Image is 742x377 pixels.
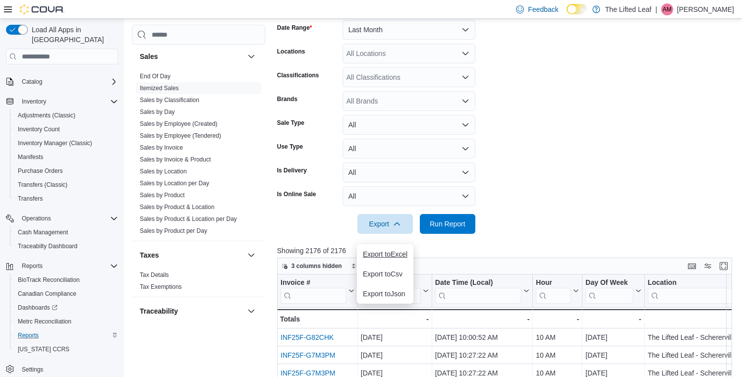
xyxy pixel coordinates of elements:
[18,304,57,312] span: Dashboards
[536,313,579,325] div: -
[140,283,182,290] a: Tax Exemptions
[10,178,122,192] button: Transfers (Classic)
[435,278,521,288] div: Date Time (Local)
[18,139,92,147] span: Inventory Manager (Classic)
[140,96,199,104] span: Sales by Classification
[585,278,633,304] div: Day Of Week
[10,315,122,328] button: Metrc Reconciliation
[140,215,237,223] span: Sales by Product & Location per Day
[14,240,118,252] span: Traceabilty Dashboard
[140,271,169,278] a: Tax Details
[461,97,469,105] button: Open list of options
[277,95,297,103] label: Brands
[140,203,215,211] span: Sales by Product & Location
[536,278,571,288] div: Hour
[140,306,178,316] h3: Traceability
[14,274,84,286] a: BioTrack Reconciliation
[277,71,319,79] label: Classifications
[10,287,122,301] button: Canadian Compliance
[14,226,118,238] span: Cash Management
[277,48,305,55] label: Locations
[291,262,342,270] span: 3 columns hidden
[14,109,118,121] span: Adjustments (Classic)
[18,125,60,133] span: Inventory Count
[140,97,199,104] a: Sales by Classification
[14,109,79,121] a: Adjustments (Classic)
[361,313,429,325] div: -
[18,213,118,224] span: Operations
[14,316,118,327] span: Metrc Reconciliation
[14,151,47,163] a: Manifests
[14,274,118,286] span: BioTrack Reconciliation
[585,278,633,288] div: Day Of Week
[347,260,391,272] button: Sort fields
[10,136,122,150] button: Inventory Manager (Classic)
[18,213,55,224] button: Operations
[18,111,75,119] span: Adjustments (Classic)
[14,288,118,300] span: Canadian Compliance
[14,123,64,135] a: Inventory Count
[140,192,185,199] a: Sales by Product
[10,150,122,164] button: Manifests
[140,271,169,279] span: Tax Details
[18,364,47,376] a: Settings
[140,156,211,163] a: Sales by Invoice & Product
[22,262,43,270] span: Reports
[18,331,39,339] span: Reports
[363,270,407,278] span: Export to Csv
[277,119,304,127] label: Sale Type
[10,239,122,253] button: Traceabilty Dashboard
[10,328,122,342] button: Reports
[10,273,122,287] button: BioTrack Reconciliation
[18,363,118,376] span: Settings
[567,4,587,14] input: Dark Mode
[357,214,413,234] button: Export
[2,75,122,89] button: Catalog
[10,192,122,206] button: Transfers
[14,165,118,177] span: Purchase Orders
[22,366,43,374] span: Settings
[14,343,118,355] span: Washington CCRS
[281,333,334,341] a: INF25F-G82CHK
[718,260,730,272] button: Enter fullscreen
[536,278,579,304] button: Hour
[2,212,122,225] button: Operations
[14,193,47,205] a: Transfers
[277,143,303,151] label: Use Type
[140,156,211,163] span: Sales by Invoice & Product
[245,305,257,317] button: Traceability
[281,351,335,359] a: INF25F-G7M3PM
[430,219,465,229] span: Run Report
[435,349,529,361] div: [DATE] 10:27:22 AM
[361,331,429,343] div: [DATE]
[132,269,265,297] div: Taxes
[363,214,407,234] span: Export
[585,313,641,325] div: -
[18,96,50,108] button: Inventory
[18,76,118,88] span: Catalog
[140,52,243,61] button: Sales
[435,331,529,343] div: [DATE] 10:00:52 AM
[140,283,182,291] span: Tax Exemptions
[342,115,475,135] button: All
[18,345,69,353] span: [US_STATE] CCRS
[18,167,63,175] span: Purchase Orders
[536,349,579,361] div: 10 AM
[14,179,71,191] a: Transfers (Classic)
[663,3,672,15] span: AM
[357,284,413,304] button: Export toJson
[140,168,187,175] a: Sales by Location
[14,123,118,135] span: Inventory Count
[140,144,183,152] span: Sales by Invoice
[28,25,118,45] span: Load All Apps in [GEOGRAPHIC_DATA]
[702,260,714,272] button: Display options
[281,278,346,288] div: Invoice #
[435,313,529,325] div: -
[14,137,118,149] span: Inventory Manager (Classic)
[14,343,73,355] a: [US_STATE] CCRS
[281,278,354,304] button: Invoice #
[140,108,175,116] span: Sales by Day
[281,369,335,377] a: INF25F-G7M3PM
[140,306,243,316] button: Traceability
[461,73,469,81] button: Open list of options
